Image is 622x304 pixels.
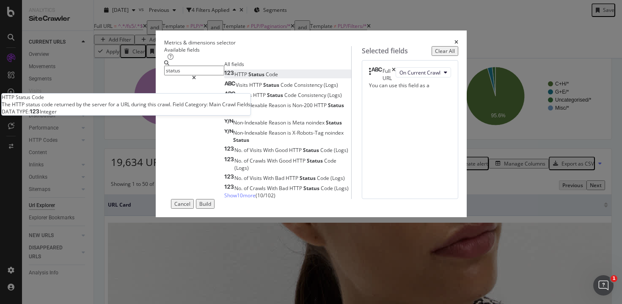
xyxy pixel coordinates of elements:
[303,185,321,192] span: Status
[284,91,298,99] span: Code
[287,129,292,136] span: is
[256,192,275,199] span: ( 10 / 102 )
[250,174,263,182] span: Visits
[432,46,458,56] button: Clear All
[328,91,342,99] span: (Logs)
[300,174,317,182] span: Status
[328,102,344,109] span: Status
[369,82,451,89] div: You can use this field as a
[2,101,250,108] div: The HTTP status code returned by the server for a URL during this crawl. Field Category: Main Cra...
[2,94,250,101] div: HTTP Status Code
[248,71,266,78] span: Status
[224,61,351,68] div: All fields
[317,174,330,182] span: Code
[249,81,263,88] span: HTTP
[234,185,244,192] span: No.
[266,71,278,78] span: Code
[2,108,30,115] span: DATA TYPE:
[275,146,289,154] span: Good
[362,46,408,56] div: Selected fields
[156,30,467,218] div: modal
[253,91,267,99] span: HTTP
[250,157,267,164] span: Crawls
[244,157,250,164] span: of
[289,146,303,154] span: HTTP
[292,129,325,136] span: X-Robots-Tag
[269,119,287,126] span: Reason
[334,185,349,192] span: (Logs)
[286,174,300,182] span: HTTP
[454,39,458,46] div: times
[281,81,294,88] span: Code
[293,157,307,164] span: HTTP
[250,185,267,192] span: Crawls
[233,119,269,126] span: Non-Indexable
[234,146,244,154] span: No.
[294,81,324,88] span: Consistency
[233,136,249,144] span: Status
[267,185,279,192] span: With
[267,91,284,99] span: Status
[164,66,224,75] input: Search by field name
[171,199,194,209] button: Cancel
[269,129,287,136] span: Reason
[392,67,396,82] div: times
[224,192,256,199] span: Show 10 more
[233,109,245,116] span: Code
[303,146,320,154] span: Status
[324,81,338,88] span: (Logs)
[244,146,250,154] span: of
[244,174,250,182] span: of
[435,47,455,55] div: Clear All
[263,146,275,154] span: With
[250,146,263,154] span: Visits
[236,91,253,99] span: Crawls
[174,200,190,207] div: Cancel
[164,46,351,53] div: Available fields
[289,185,303,192] span: HTTP
[287,102,292,109] span: is
[324,157,336,164] span: Code
[292,102,314,109] span: Non-200
[396,67,451,77] button: On Current Crawl
[275,174,286,182] span: Bad
[263,174,275,182] span: With
[263,81,281,88] span: Status
[196,199,215,209] button: Build
[330,174,345,182] span: (Logs)
[399,69,440,76] span: On Current Crawl
[267,157,279,164] span: With
[307,157,324,164] span: Status
[287,119,292,126] span: is
[244,185,250,192] span: of
[199,200,211,207] div: Build
[164,39,236,46] div: Metrics & dimensions selector
[269,102,287,109] span: Reason
[233,129,269,136] span: Non-Indexable
[593,275,614,296] iframe: Intercom live chat
[334,146,348,154] span: (Logs)
[320,146,334,154] span: Code
[383,67,392,82] div: Full URL
[306,119,326,126] span: noindex
[234,174,244,182] span: No.
[279,157,293,164] span: Good
[234,157,244,164] span: No.
[325,129,344,136] span: noindex
[279,185,289,192] span: Bad
[326,119,342,126] span: Status
[321,185,334,192] span: Code
[314,102,328,109] span: HTTP
[234,71,248,78] span: HTTP
[369,67,451,82] div: Full URLtimesOn Current Crawl
[236,81,249,88] span: Visits
[298,91,328,99] span: Consistency
[611,275,617,282] span: 1
[40,108,57,115] span: Integer
[234,164,249,171] span: (Logs)
[292,119,306,126] span: Meta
